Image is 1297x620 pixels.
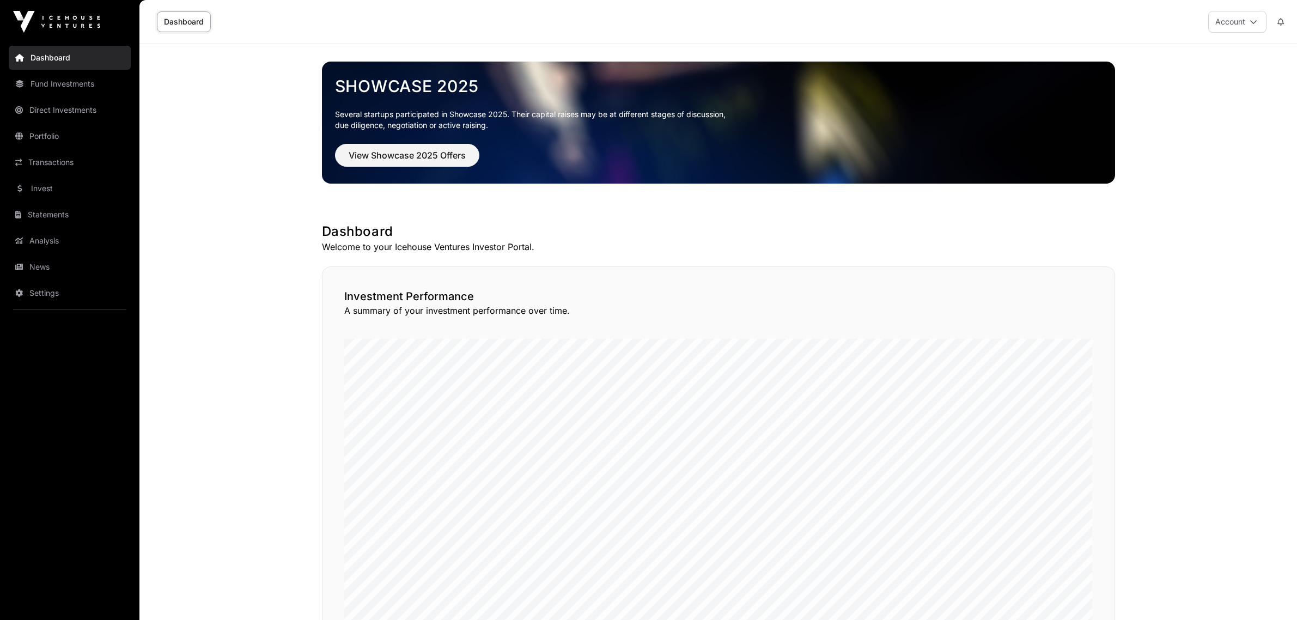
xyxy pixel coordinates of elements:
[335,155,479,166] a: View Showcase 2025 Offers
[335,76,1102,96] a: Showcase 2025
[322,240,1115,253] p: Welcome to your Icehouse Ventures Investor Portal.
[9,281,131,305] a: Settings
[1243,568,1297,620] iframe: Chat Widget
[9,98,131,122] a: Direct Investments
[344,289,1093,304] h2: Investment Performance
[344,304,1093,317] p: A summary of your investment performance over time.
[9,150,131,174] a: Transactions
[349,149,466,162] span: View Showcase 2025 Offers
[335,144,479,167] button: View Showcase 2025 Offers
[9,177,131,200] a: Invest
[335,109,1102,131] p: Several startups participated in Showcase 2025. Their capital raises may be at different stages o...
[9,72,131,96] a: Fund Investments
[13,11,100,33] img: Icehouse Ventures Logo
[9,124,131,148] a: Portfolio
[9,255,131,279] a: News
[9,203,131,227] a: Statements
[1208,11,1266,33] button: Account
[9,229,131,253] a: Analysis
[157,11,211,32] a: Dashboard
[322,62,1115,184] img: Showcase 2025
[9,46,131,70] a: Dashboard
[322,223,1115,240] h1: Dashboard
